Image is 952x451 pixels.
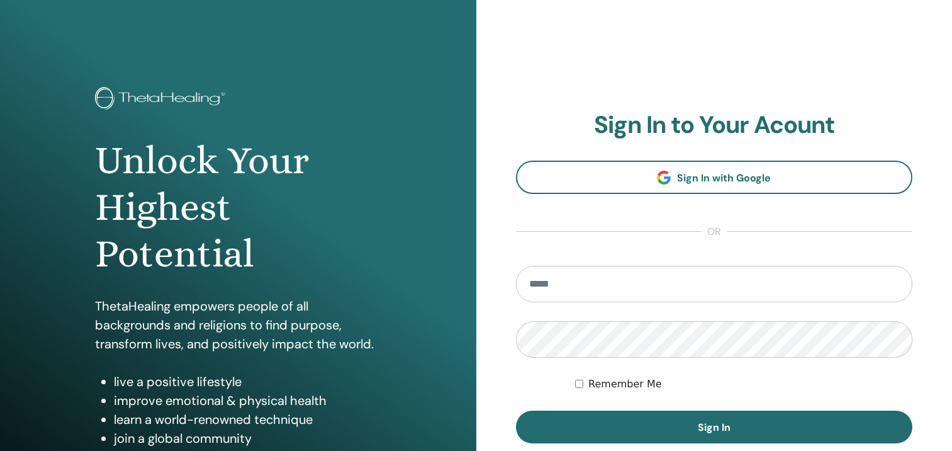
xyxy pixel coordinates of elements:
[114,429,381,448] li: join a global community
[114,410,381,429] li: learn a world-renowned technique
[575,377,912,392] div: Keep me authenticated indefinitely or until I manually logout
[95,297,381,353] p: ThetaHealing empowers people of all backgrounds and religions to find purpose, transform lives, a...
[588,377,662,392] label: Remember Me
[114,372,381,391] li: live a positive lifestyle
[677,171,771,185] span: Sign In with Google
[516,411,913,443] button: Sign In
[698,421,731,434] span: Sign In
[516,161,913,194] a: Sign In with Google
[516,111,913,140] h2: Sign In to Your Acount
[95,137,381,278] h1: Unlock Your Highest Potential
[114,391,381,410] li: improve emotional & physical health
[701,224,727,239] span: or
